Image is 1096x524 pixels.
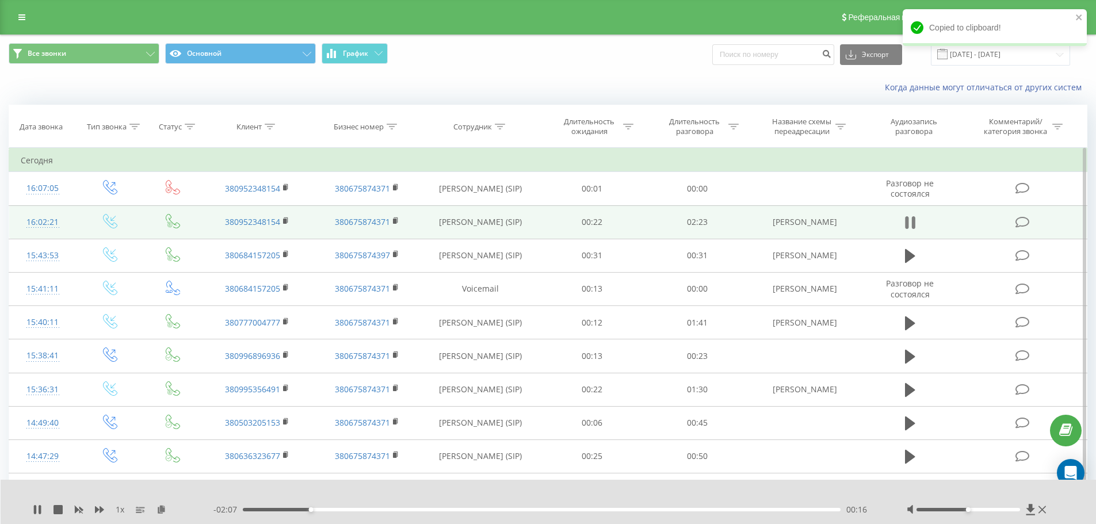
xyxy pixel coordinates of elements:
span: Разговор не состоялся [886,278,934,299]
div: 15:43:53 [21,244,65,267]
div: Accessibility label [966,507,971,512]
td: [PERSON_NAME] [750,306,859,339]
td: [PERSON_NAME] (SIP) [422,339,540,373]
div: Open Intercom Messenger [1057,459,1084,487]
span: Разговор не состоялся [886,178,934,199]
td: 00:13 [540,339,645,373]
div: 14:47:29 [21,445,65,468]
div: 14:27:08 [21,479,65,501]
a: 380675874371 [335,317,390,328]
td: 00:50 [645,439,750,473]
a: 380996896936 [225,350,280,361]
td: [PERSON_NAME] (SIP) [422,205,540,239]
div: Тип звонка [87,122,127,132]
a: 380684157205 [225,250,280,261]
td: 00:23 [645,339,750,373]
a: 380684157205 [225,283,280,294]
div: Длительность разговора [664,117,725,136]
div: Accessibility label [308,507,313,512]
td: 00:12 [540,306,645,339]
td: [PERSON_NAME] [750,205,859,239]
a: 380675874371 [335,417,390,428]
td: 00:08 [540,473,645,507]
div: Комментарий/категория звонка [982,117,1049,136]
div: 16:07:05 [21,177,65,200]
td: 00:22 [540,205,645,239]
td: Сегодня [9,149,1087,172]
td: [PERSON_NAME] (SIP) [422,439,540,473]
td: Voicemail [422,272,540,305]
td: 00:01 [540,172,645,205]
td: [PERSON_NAME] (SIP) [422,473,540,507]
td: 00:13 [540,272,645,305]
a: 380952348154 [225,216,280,227]
div: Клиент [236,122,262,132]
div: 16:02:21 [21,211,65,234]
div: 15:36:31 [21,378,65,401]
td: 00:31 [645,239,750,272]
td: [PERSON_NAME] [750,239,859,272]
a: 380675874371 [335,350,390,361]
td: 00:53 [645,473,750,507]
td: [PERSON_NAME] (SIP) [422,239,540,272]
a: 380636323677 [225,450,280,461]
div: 14:49:40 [21,412,65,434]
div: Бизнес номер [334,122,384,132]
a: 380675874397 [335,250,390,261]
td: 00:45 [645,406,750,439]
button: close [1075,13,1083,24]
span: Реферальная программа [848,13,942,22]
a: 380675874371 [335,384,390,395]
div: 15:38:41 [21,345,65,367]
a: 380995356491 [225,384,280,395]
a: 380952348154 [225,183,280,194]
td: 01:41 [645,306,750,339]
td: 00:00 [645,272,750,305]
td: 01:30 [645,373,750,406]
div: Сотрудник [453,122,492,132]
div: 15:40:11 [21,311,65,334]
span: График [343,49,368,58]
td: [PERSON_NAME] (SIP) [422,172,540,205]
span: 1 x [116,504,124,515]
div: 15:41:11 [21,278,65,300]
div: Длительность ожидания [559,117,620,136]
td: [PERSON_NAME] (SIP) [422,373,540,406]
a: 380675874371 [335,283,390,294]
div: Аудиозапись разговора [876,117,951,136]
div: Copied to clipboard! [903,9,1087,46]
td: 00:06 [540,406,645,439]
td: [PERSON_NAME] [750,373,859,406]
td: 00:22 [540,373,645,406]
button: Все звонки [9,43,159,64]
a: 380675874371 [335,216,390,227]
a: 380675874371 [335,450,390,461]
td: [PERSON_NAME] [750,272,859,305]
div: Название схемы переадресации [771,117,832,136]
td: [PERSON_NAME] (SIP) [422,406,540,439]
input: Поиск по номеру [712,44,834,65]
button: Основной [165,43,316,64]
a: 380503205153 [225,417,280,428]
span: 00:16 [846,504,867,515]
td: 02:23 [645,205,750,239]
div: Дата звонка [20,122,63,132]
td: 00:00 [645,172,750,205]
td: [PERSON_NAME] (SIP) [422,306,540,339]
div: Статус [159,122,182,132]
button: Экспорт [840,44,902,65]
span: - 02:07 [213,504,243,515]
td: 00:31 [540,239,645,272]
span: Все звонки [28,49,66,58]
a: 380675874371 [335,183,390,194]
a: Когда данные могут отличаться от других систем [885,82,1087,93]
td: 00:25 [540,439,645,473]
a: 380777004777 [225,317,280,328]
button: График [322,43,388,64]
